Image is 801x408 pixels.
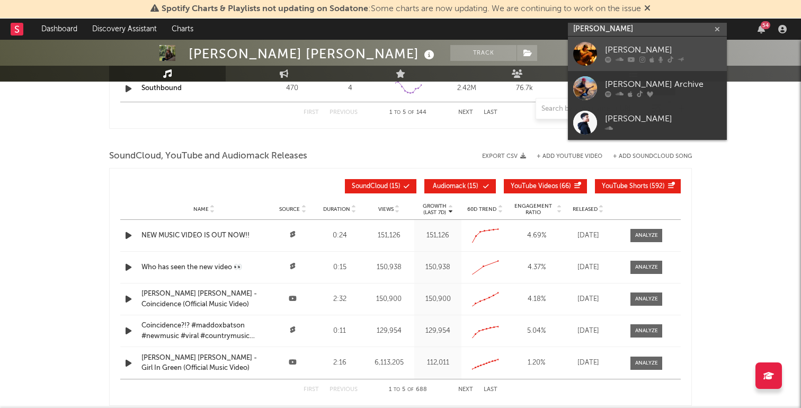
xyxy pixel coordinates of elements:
[319,294,361,305] div: 2:32
[504,179,587,193] button: YouTube Videos(66)
[605,44,722,57] div: [PERSON_NAME]
[366,326,412,336] div: 129,954
[352,183,388,190] span: SoundCloud
[109,150,307,163] span: SoundCloud, YouTube and Audiomack Releases
[417,230,459,241] div: 151,126
[511,358,562,368] div: 1.20 %
[319,230,361,241] div: 0:24
[366,230,412,241] div: 151,126
[467,206,496,212] span: 60D Trend
[605,113,722,126] div: [PERSON_NAME]
[573,206,598,212] span: Released
[141,85,182,92] a: Southbound
[613,154,692,159] button: + Add SoundCloud Song
[567,262,609,273] div: [DATE]
[567,326,609,336] div: [DATE]
[378,206,394,212] span: Views
[511,262,562,273] div: 4.37 %
[511,183,558,190] span: YouTube Videos
[433,183,466,190] span: Audiomack
[417,326,459,336] div: 129,954
[189,45,437,63] div: [PERSON_NAME] [PERSON_NAME]
[279,206,300,212] span: Source
[758,25,765,33] button: 54
[458,387,473,393] button: Next
[141,289,266,309] a: [PERSON_NAME] [PERSON_NAME] - Coincidence (Official Music Video)
[526,154,602,159] div: + Add YouTube Video
[323,206,350,212] span: Duration
[141,353,266,374] a: [PERSON_NAME] [PERSON_NAME] - Girl In Green (Official Music Video)
[484,387,497,393] button: Last
[568,105,727,140] a: [PERSON_NAME]
[602,183,665,190] span: ( 592 )
[431,183,480,190] span: ( 15 )
[440,83,493,94] div: 2.42M
[330,387,358,393] button: Previous
[34,19,85,40] a: Dashboard
[761,21,770,29] div: 54
[417,358,459,368] div: 112,011
[417,262,459,273] div: 150,938
[511,326,562,336] div: 5.04 %
[644,5,651,13] span: Dismiss
[567,358,609,368] div: [DATE]
[567,294,609,305] div: [DATE]
[424,179,496,193] button: Audiomack(15)
[85,19,164,40] a: Discovery Assistant
[141,230,266,241] a: NEW MUSIC VIDEO IS OUT NOW!!
[193,206,209,212] span: Name
[423,209,447,216] p: (Last 7d)
[568,23,727,36] input: Search for artists
[394,387,400,392] span: to
[511,183,571,190] span: ( 66 )
[162,5,368,13] span: Spotify Charts & Playlists not updating on Sodatone
[602,154,692,159] button: + Add SoundCloud Song
[162,5,641,13] span: : Some charts are now updating. We are continuing to work on the issue
[345,179,416,193] button: SoundCloud(15)
[568,71,727,105] a: [PERSON_NAME] Archive
[511,230,562,241] div: 4.69 %
[511,203,555,216] span: Engagement Ratio
[417,294,459,305] div: 150,900
[423,203,447,209] p: Growth
[536,105,648,113] input: Search by song name or URL
[595,179,681,193] button: YouTube Shorts(592)
[319,358,361,368] div: 2:16
[537,154,602,159] button: + Add YouTube Video
[319,326,361,336] div: 0:11
[164,19,201,40] a: Charts
[366,294,412,305] div: 150,900
[352,183,400,190] span: ( 15 )
[141,262,266,273] a: Who has seen the new video 👀
[605,78,722,91] div: [PERSON_NAME] Archive
[319,262,361,273] div: 0:15
[366,358,412,368] div: 6,113,205
[265,83,318,94] div: 470
[567,230,609,241] div: [DATE]
[141,321,266,341] a: Coincidence?!? #maddoxbatson #newmusic #viral #countrymusic #musicvideo #coincidence #fyp #explore
[324,83,377,94] div: 4
[482,153,526,159] button: Export CSV
[511,294,562,305] div: 4.18 %
[568,37,727,71] a: [PERSON_NAME]
[379,384,437,396] div: 1 5 688
[499,83,551,94] div: 76.7k
[450,45,517,61] button: Track
[366,262,412,273] div: 150,938
[304,387,319,393] button: First
[602,183,648,190] span: YouTube Shorts
[407,387,414,392] span: of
